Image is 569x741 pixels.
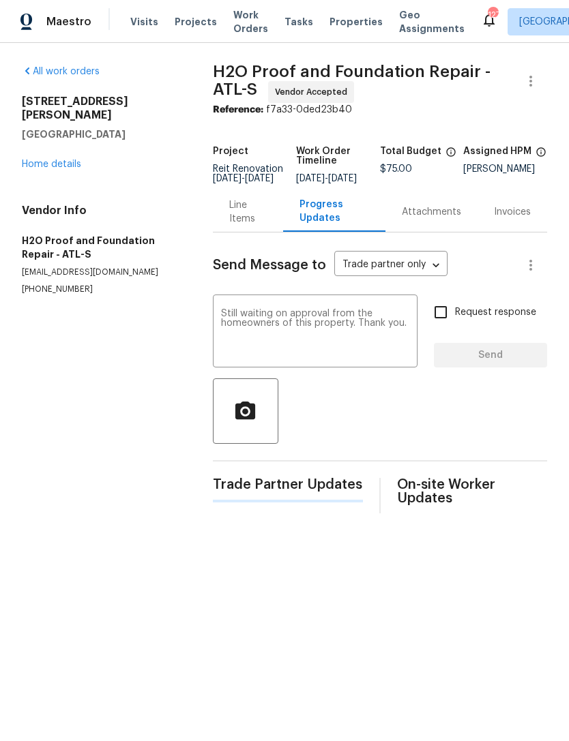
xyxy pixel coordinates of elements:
[328,174,357,183] span: [DATE]
[130,15,158,29] span: Visits
[213,174,274,183] span: -
[22,267,180,278] p: [EMAIL_ADDRESS][DOMAIN_NAME]
[399,8,465,35] span: Geo Assignments
[397,478,547,505] span: On-site Worker Updates
[213,147,248,156] h5: Project
[175,15,217,29] span: Projects
[213,63,491,97] span: H2O Proof and Foundation Repair - ATL-S
[213,174,242,183] span: [DATE]
[275,85,353,99] span: Vendor Accepted
[22,67,100,76] a: All work orders
[213,103,547,117] div: f7a33-0ded23b40
[334,254,448,277] div: Trade partner only
[488,8,497,22] div: 127
[22,284,180,295] p: [PHONE_NUMBER]
[463,164,547,174] div: [PERSON_NAME]
[330,15,383,29] span: Properties
[296,147,380,166] h5: Work Order Timeline
[22,160,81,169] a: Home details
[463,147,531,156] h5: Assigned HPM
[233,8,268,35] span: Work Orders
[22,127,180,141] h5: [GEOGRAPHIC_DATA]
[284,17,313,27] span: Tasks
[46,15,91,29] span: Maestro
[536,147,546,164] span: The hpm assigned to this work order.
[296,174,357,183] span: -
[22,204,180,217] h4: Vendor Info
[380,147,441,156] h5: Total Budget
[213,105,263,115] b: Reference:
[221,309,409,357] textarea: Still waiting on approval from the homeowners of this property. Thank you.
[300,198,369,225] div: Progress Updates
[229,198,267,226] div: Line Items
[245,174,274,183] span: [DATE]
[22,234,180,261] h5: H2O Proof and Foundation Repair - ATL-S
[22,95,180,122] h2: [STREET_ADDRESS][PERSON_NAME]
[402,205,461,219] div: Attachments
[213,164,283,183] span: Reit Renovation
[455,305,536,320] span: Request response
[494,205,531,219] div: Invoices
[446,147,456,164] span: The total cost of line items that have been proposed by Opendoor. This sum includes line items th...
[296,174,325,183] span: [DATE]
[213,258,326,272] span: Send Message to
[213,478,363,492] span: Trade Partner Updates
[380,164,412,174] span: $75.00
